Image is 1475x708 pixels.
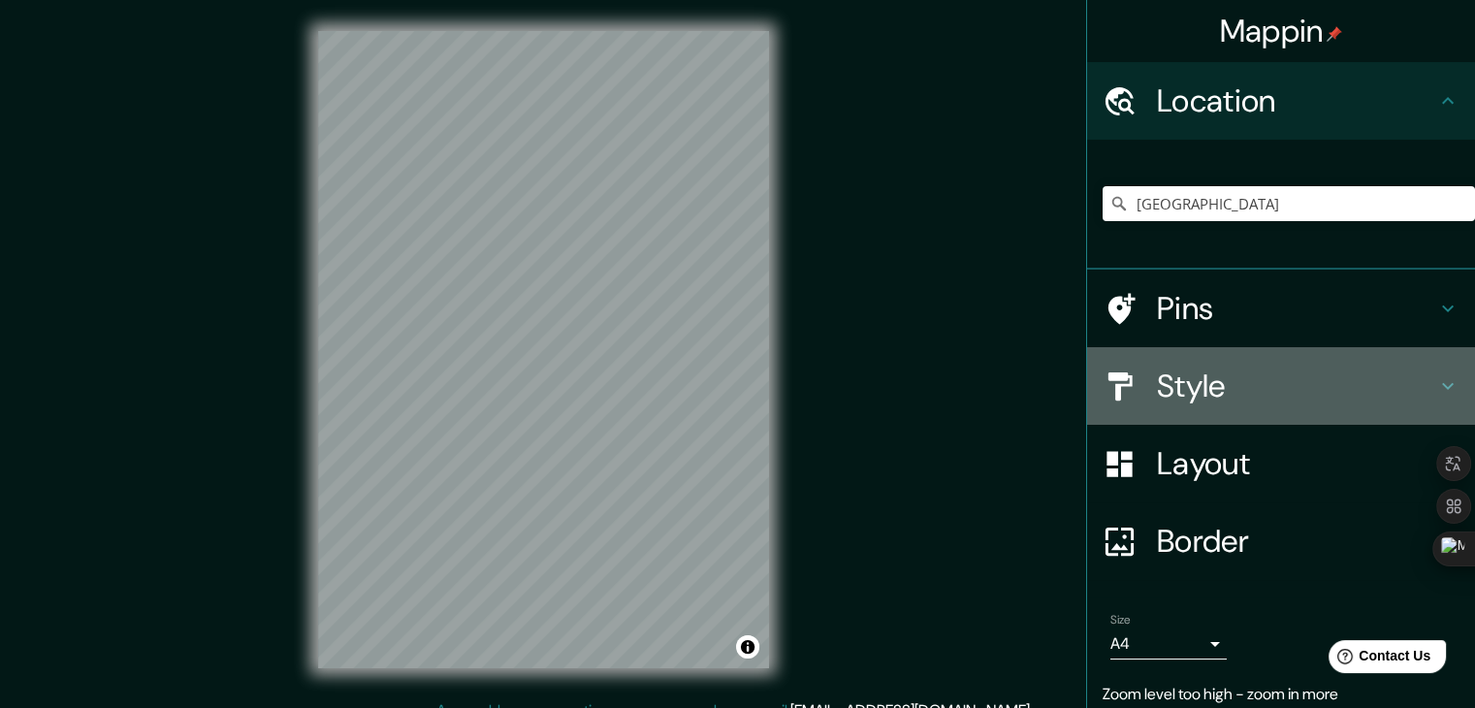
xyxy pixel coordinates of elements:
div: Location [1087,62,1475,140]
h4: Pins [1157,289,1436,328]
div: Border [1087,502,1475,580]
h4: Location [1157,81,1436,120]
div: Layout [1087,425,1475,502]
img: pin-icon.png [1327,26,1342,42]
canvas: Map [318,31,769,668]
h4: Style [1157,367,1436,405]
div: A4 [1110,628,1227,660]
button: Toggle attribution [736,635,759,659]
p: Zoom level too high - zoom in more [1103,683,1459,706]
h4: Layout [1157,444,1436,483]
iframe: Help widget launcher [1302,632,1454,687]
input: Pick your city or area [1103,186,1475,221]
h4: Border [1157,522,1436,561]
div: Style [1087,347,1475,425]
label: Size [1110,612,1131,628]
h4: Mappin [1220,12,1343,50]
div: Pins [1087,270,1475,347]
